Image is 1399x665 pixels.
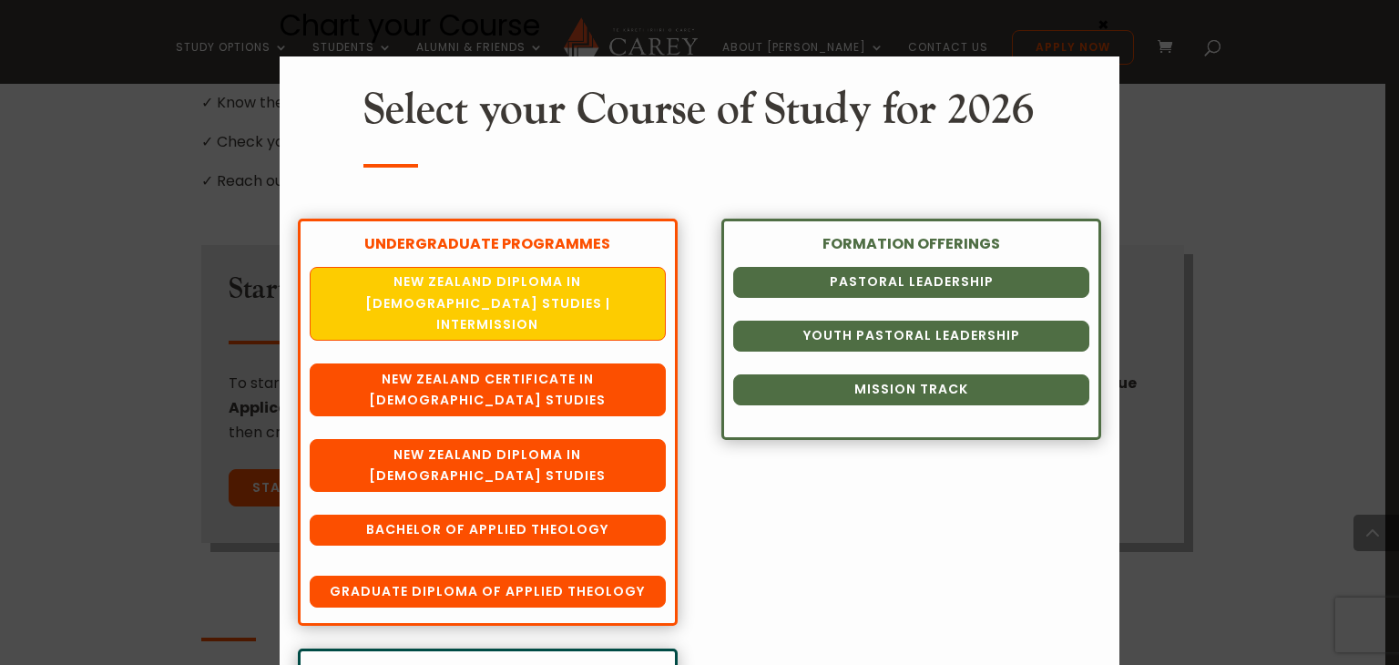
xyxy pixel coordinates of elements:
a: New Zealand Certificate in [DEMOGRAPHIC_DATA] Studies [310,363,666,416]
a: Bachelor of Applied Theology [310,515,666,546]
h2: Select your Course of Study for 2026 [363,84,1035,146]
a: Mission Track [733,374,1089,405]
div: UNDERGRADUATE PROGRAMMES [310,232,666,255]
div: Chart your Course [280,9,1119,42]
a: Graduate Diploma of Applied Theology [310,576,666,607]
div: FORMATION OFFERINGS [733,232,1089,255]
a: Youth Pastoral Leadership [733,321,1089,352]
button: Close [1095,15,1113,32]
a: New Zealand Diploma in [DEMOGRAPHIC_DATA] Studies | Intermission [310,267,666,342]
a: New Zealand Diploma in [DEMOGRAPHIC_DATA] Studies [310,439,666,492]
a: Pastoral Leadership [733,267,1089,298]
